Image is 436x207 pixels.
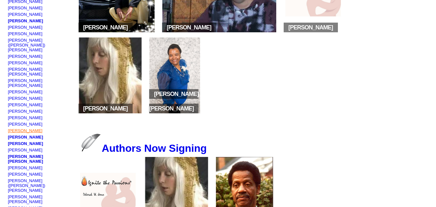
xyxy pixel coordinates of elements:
[8,172,43,177] a: [PERSON_NAME]
[8,141,43,146] a: [PERSON_NAME]
[8,135,43,140] a: [PERSON_NAME]
[8,25,43,30] a: [PERSON_NAME]
[8,102,43,107] a: [PERSON_NAME]
[8,96,43,101] a: [PERSON_NAME]
[151,93,154,96] img: space
[8,164,10,165] img: shim.gif
[8,36,10,38] img: shim.gif
[8,194,43,204] a: [PERSON_NAME] [PERSON_NAME]
[8,94,10,96] img: shim.gif
[8,101,10,102] img: shim.gif
[8,59,10,60] img: shim.gif
[80,142,207,154] a: Authors Now Signing
[147,110,202,115] a: space[PERSON_NAME] [PERSON_NAME]space
[8,178,46,193] a: [PERSON_NAME] ([PERSON_NAME]) [PERSON_NAME]
[8,109,43,114] a: [PERSON_NAME]
[333,26,336,29] img: space
[8,52,10,54] img: shim.gif
[76,29,157,34] a: space[PERSON_NAME]space
[8,31,43,36] a: [PERSON_NAME]
[8,140,10,141] img: shim.gif
[8,5,43,10] a: [PERSON_NAME]
[8,12,43,17] a: [PERSON_NAME]
[164,26,167,29] img: space
[282,29,345,34] a: space[PERSON_NAME]space
[8,154,43,164] a: [PERSON_NAME] [PERSON_NAME]
[8,152,10,154] img: shim.gif
[8,38,46,52] a: [PERSON_NAME] ([PERSON_NAME]) [PERSON_NAME]
[128,107,131,110] img: space
[78,23,133,32] span: [PERSON_NAME]
[8,89,43,94] a: [PERSON_NAME]
[8,122,43,127] a: [PERSON_NAME]
[8,148,43,152] a: [PERSON_NAME]
[8,17,10,18] img: shim.gif
[162,23,216,32] span: [PERSON_NAME]
[8,78,43,88] a: [PERSON_NAME] [PERSON_NAME]
[8,67,43,77] a: [PERSON_NAME] [PERSON_NAME]
[8,114,10,115] img: shim.gif
[160,29,279,34] a: space[PERSON_NAME]space
[8,165,43,170] a: [PERSON_NAME]
[8,115,43,120] a: [PERSON_NAME]
[8,88,10,89] img: shim.gif
[80,107,83,110] img: space
[8,4,10,5] img: shim.gif
[8,204,10,206] img: shim.gif
[8,127,10,128] img: shim.gif
[81,134,101,152] img: feather.jpg
[8,10,10,12] img: shim.gif
[8,23,10,25] img: shim.gif
[8,128,43,133] a: [PERSON_NAME]
[211,26,215,29] img: space
[76,110,144,115] a: space[PERSON_NAME]space
[285,26,289,29] img: space
[284,23,338,32] span: [PERSON_NAME]
[8,54,43,59] a: [PERSON_NAME]
[8,77,10,78] img: shim.gif
[8,120,10,122] img: shim.gif
[80,26,83,29] img: space
[128,26,131,29] img: space
[8,193,10,194] img: shim.gif
[8,107,10,109] img: shim.gif
[8,18,43,23] a: [PERSON_NAME]
[194,107,197,110] img: space
[8,65,10,67] img: shim.gif
[8,133,10,135] img: shim.gif
[149,89,198,113] span: [PERSON_NAME] [PERSON_NAME]
[78,104,133,113] span: [PERSON_NAME]
[8,177,10,178] img: shim.gif
[8,170,10,172] img: shim.gif
[8,30,10,31] img: shim.gif
[8,60,43,65] a: [PERSON_NAME]
[8,146,10,148] img: shim.gif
